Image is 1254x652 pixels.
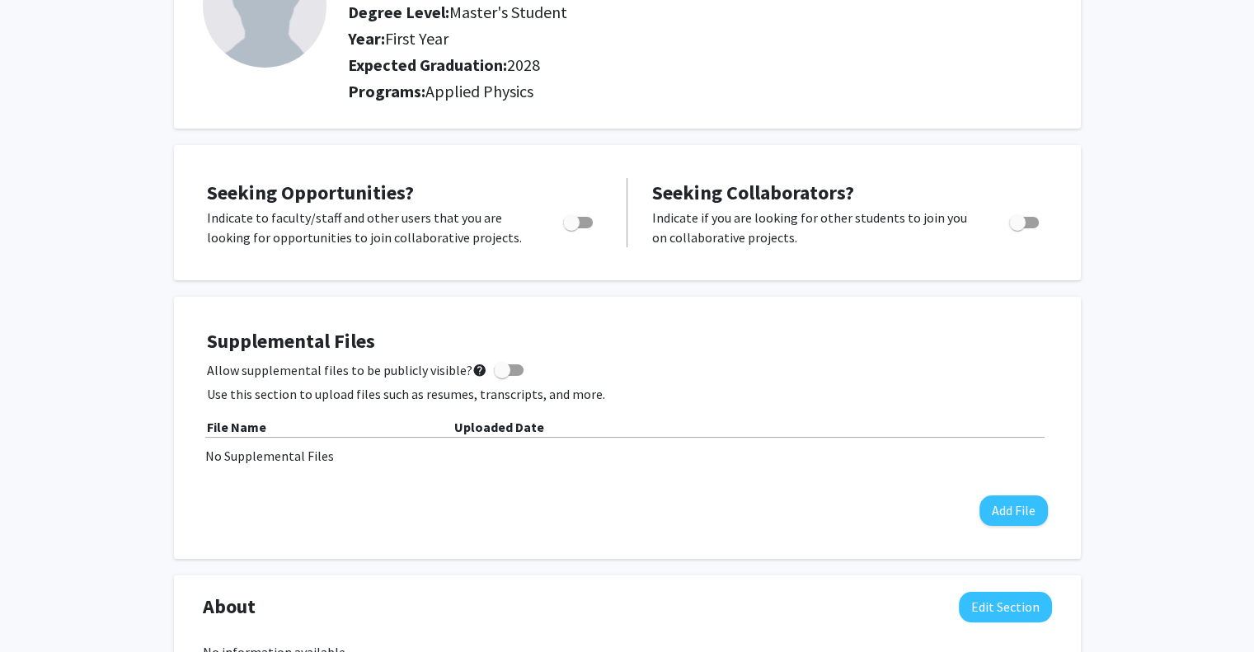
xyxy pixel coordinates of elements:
[959,592,1052,622] button: Edit About
[12,578,70,640] iframe: Chat
[348,2,909,22] h2: Degree Level:
[652,180,854,205] span: Seeking Collaborators?
[207,360,487,380] span: Allow supplemental files to be publicly visible?
[472,360,487,380] mat-icon: help
[557,208,602,232] div: Toggle
[205,446,1050,466] div: No Supplemental Files
[203,592,256,622] span: About
[207,180,414,205] span: Seeking Opportunities?
[348,82,1051,101] h2: Programs:
[207,330,1048,354] h4: Supplemental Files
[348,29,909,49] h2: Year:
[207,208,532,247] p: Indicate to faculty/staff and other users that you are looking for opportunities to join collabor...
[207,384,1048,404] p: Use this section to upload files such as resumes, transcripts, and more.
[652,208,978,247] p: Indicate if you are looking for other students to join you on collaborative projects.
[425,81,533,101] span: Applied Physics
[507,54,540,75] span: 2028
[1003,208,1048,232] div: Toggle
[454,419,544,435] b: Uploaded Date
[449,2,567,22] span: Master's Student
[348,55,909,75] h2: Expected Graduation:
[207,419,266,435] b: File Name
[385,28,449,49] span: First Year
[979,495,1048,526] button: Add File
